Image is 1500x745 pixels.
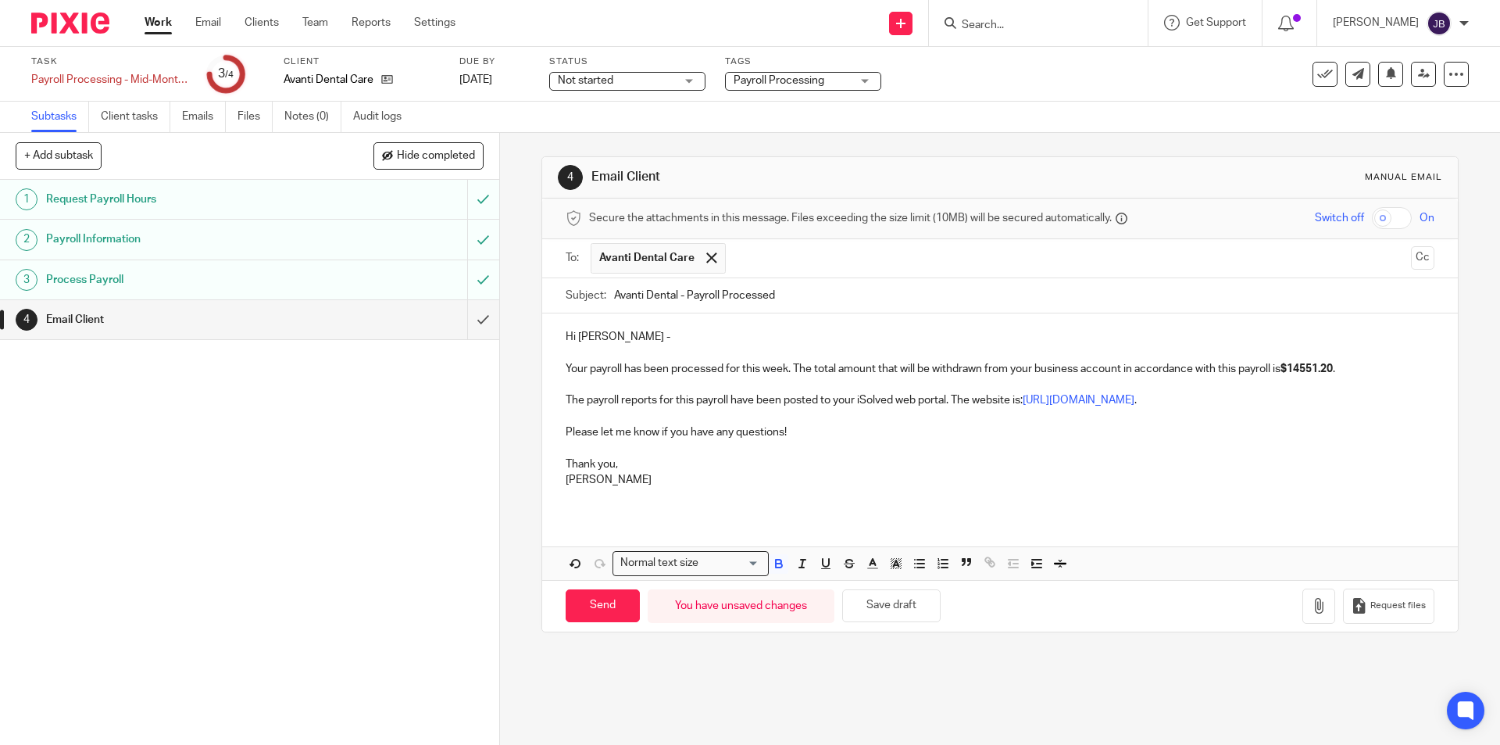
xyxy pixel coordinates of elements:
a: Work [145,15,172,30]
div: 4 [558,165,583,190]
input: Search for option [703,555,759,571]
a: Reports [352,15,391,30]
span: Secure the attachments in this message. Files exceeding the size limit (10MB) will be secured aut... [589,210,1112,226]
button: Cc [1411,246,1434,270]
input: Send [566,589,640,623]
div: You have unsaved changes [648,589,834,623]
span: Payroll Processing [734,75,824,86]
div: Search for option [612,551,769,575]
img: svg%3E [1427,11,1452,36]
label: Client [284,56,440,68]
div: 3 [218,65,234,83]
a: Email [195,15,221,30]
a: Team [302,15,328,30]
a: Emails [182,102,226,132]
label: Due by [459,56,530,68]
p: [PERSON_NAME] [566,472,1434,488]
span: Hide completed [397,150,475,163]
span: Switch off [1315,210,1364,226]
label: Subject: [566,288,606,303]
button: Request files [1343,589,1434,624]
h1: Email Client [591,169,1034,185]
a: [URL][DOMAIN_NAME] [1023,395,1134,406]
button: Hide completed [373,142,484,169]
small: /4 [225,70,234,79]
button: + Add subtask [16,142,102,169]
div: 4 [16,309,37,331]
label: Status [549,56,705,68]
p: Your payroll has been processed for this week. The total amount that will be withdrawn from your ... [566,346,1434,378]
p: Hi [PERSON_NAME] - [566,329,1434,345]
span: [DATE] [459,74,492,85]
h1: Payroll Information [46,227,316,251]
span: On [1420,210,1434,226]
img: Pixie [31,13,109,34]
label: Tags [725,56,881,68]
button: Save draft [842,589,941,623]
div: 2 [16,229,37,251]
p: Please let me know if you have any questions! [566,409,1434,441]
a: Client tasks [101,102,170,132]
p: The payroll reports for this payroll have been posted to your iSolved web portal. The website is: . [566,392,1434,408]
p: Avanti Dental Care [284,72,373,88]
span: Normal text size [616,555,702,571]
a: Audit logs [353,102,413,132]
p: [PERSON_NAME] [1333,15,1419,30]
div: 3 [16,269,37,291]
div: Payroll Processing - Mid-Month - Avanti Dental [31,72,187,88]
strong: $14551.20 [1280,364,1333,374]
div: Manual email [1365,171,1442,184]
a: Files [237,102,273,132]
label: To: [566,250,583,266]
span: Request files [1370,600,1426,612]
a: Subtasks [31,102,89,132]
a: Clients [245,15,279,30]
a: Notes (0) [284,102,341,132]
h1: Process Payroll [46,268,316,292]
p: Thank you, [566,440,1434,472]
h1: Email Client [46,308,316,331]
span: Get Support [1186,17,1246,28]
span: Avanti Dental Care [599,250,695,266]
a: Settings [414,15,455,30]
input: Search [960,19,1101,33]
span: Not started [558,75,613,86]
label: Task [31,56,187,68]
div: 1 [16,188,37,210]
h1: Request Payroll Hours [46,188,316,211]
